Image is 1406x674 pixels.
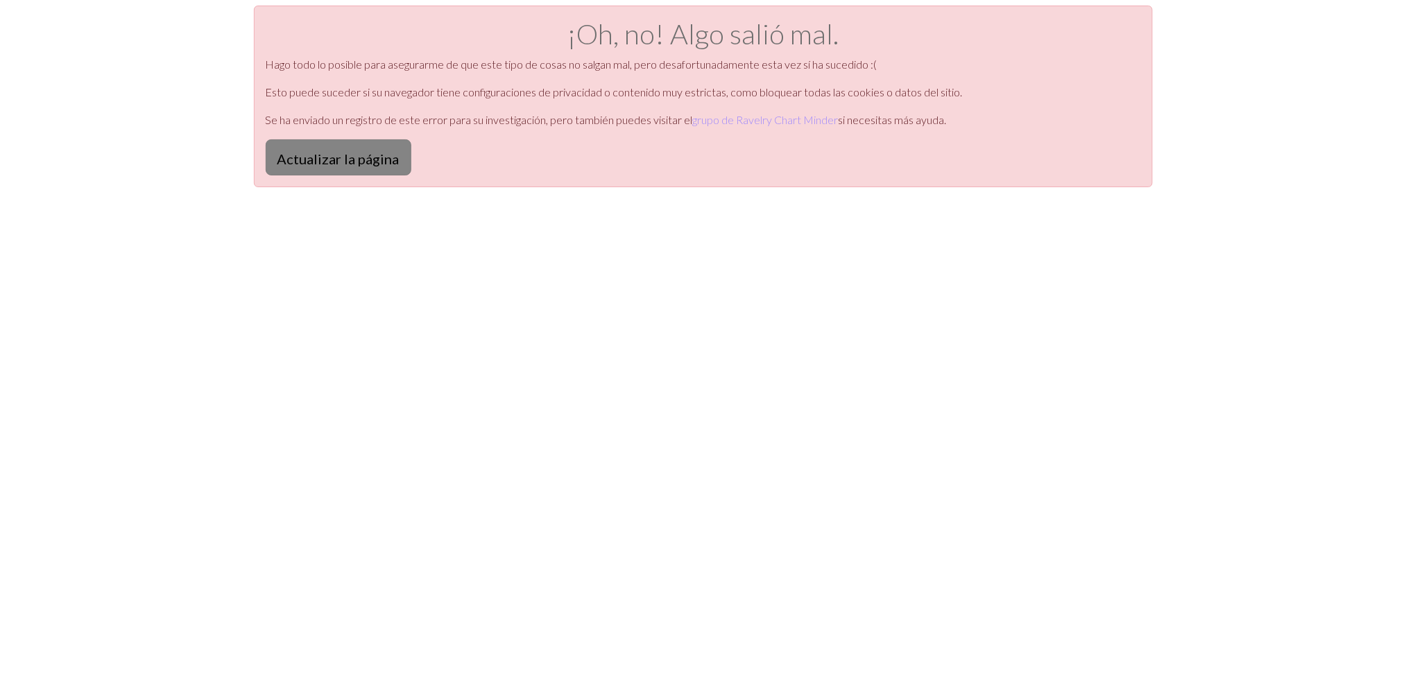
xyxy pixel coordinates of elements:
font: Se ha enviado un registro de este error para su investigación, pero también puedes visitar el [266,113,693,126]
font: ¡Oh, no! Algo salió mal. [567,17,839,51]
font: si necesitas más ayuda. [839,113,947,126]
font: Actualizar la página [277,150,400,167]
font: Hago todo lo posible para asegurarme de que este tipo de cosas no salgan mal, pero desafortunadam... [266,58,877,71]
button: Actualizar la página [266,139,411,175]
font: Esto puede suceder si su navegador tiene configuraciones de privacidad o contenido muy estrictas,... [266,85,963,98]
a: grupo de Ravelry Chart Minder [693,113,839,126]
